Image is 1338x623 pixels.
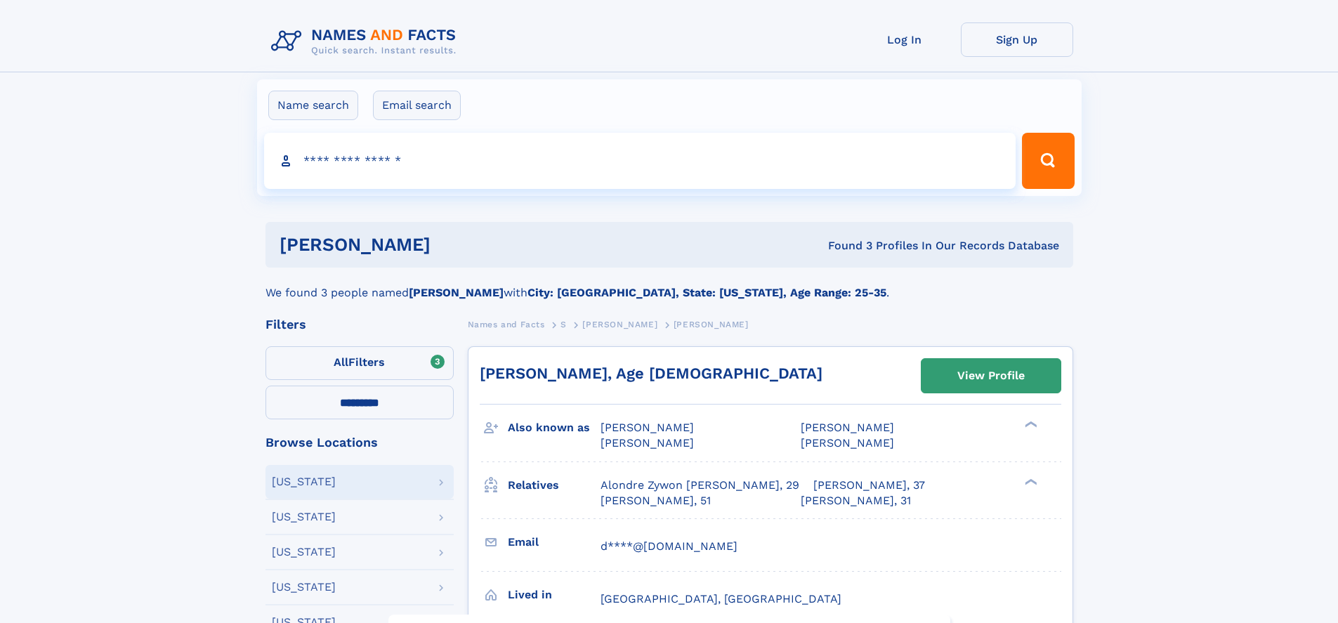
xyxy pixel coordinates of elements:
[560,320,567,329] span: S
[601,493,711,509] a: [PERSON_NAME], 51
[265,318,454,331] div: Filters
[1021,420,1038,429] div: ❯
[957,360,1025,392] div: View Profile
[813,478,925,493] a: [PERSON_NAME], 37
[468,315,545,333] a: Names and Facts
[265,22,468,60] img: Logo Names and Facts
[265,436,454,449] div: Browse Locations
[268,91,358,120] label: Name search
[801,493,911,509] a: [PERSON_NAME], 31
[961,22,1073,57] a: Sign Up
[265,346,454,380] label: Filters
[1021,477,1038,486] div: ❯
[409,286,504,299] b: [PERSON_NAME]
[272,476,336,487] div: [US_STATE]
[508,583,601,607] h3: Lived in
[272,582,336,593] div: [US_STATE]
[601,592,841,605] span: [GEOGRAPHIC_DATA], [GEOGRAPHIC_DATA]
[601,478,799,493] a: Alondre Zywon [PERSON_NAME], 29
[601,421,694,434] span: [PERSON_NAME]
[264,133,1016,189] input: search input
[334,355,348,369] span: All
[508,530,601,554] h3: Email
[582,320,657,329] span: [PERSON_NAME]
[582,315,657,333] a: [PERSON_NAME]
[508,473,601,497] h3: Relatives
[848,22,961,57] a: Log In
[601,436,694,450] span: [PERSON_NAME]
[560,315,567,333] a: S
[272,511,336,523] div: [US_STATE]
[265,268,1073,301] div: We found 3 people named with .
[527,286,886,299] b: City: [GEOGRAPHIC_DATA], State: [US_STATE], Age Range: 25-35
[674,320,749,329] span: [PERSON_NAME]
[508,416,601,440] h3: Also known as
[801,421,894,434] span: [PERSON_NAME]
[921,359,1061,393] a: View Profile
[480,365,822,382] a: [PERSON_NAME], Age [DEMOGRAPHIC_DATA]
[801,436,894,450] span: [PERSON_NAME]
[373,91,461,120] label: Email search
[1022,133,1074,189] button: Search Button
[629,238,1059,254] div: Found 3 Profiles In Our Records Database
[280,236,629,254] h1: [PERSON_NAME]
[272,546,336,558] div: [US_STATE]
